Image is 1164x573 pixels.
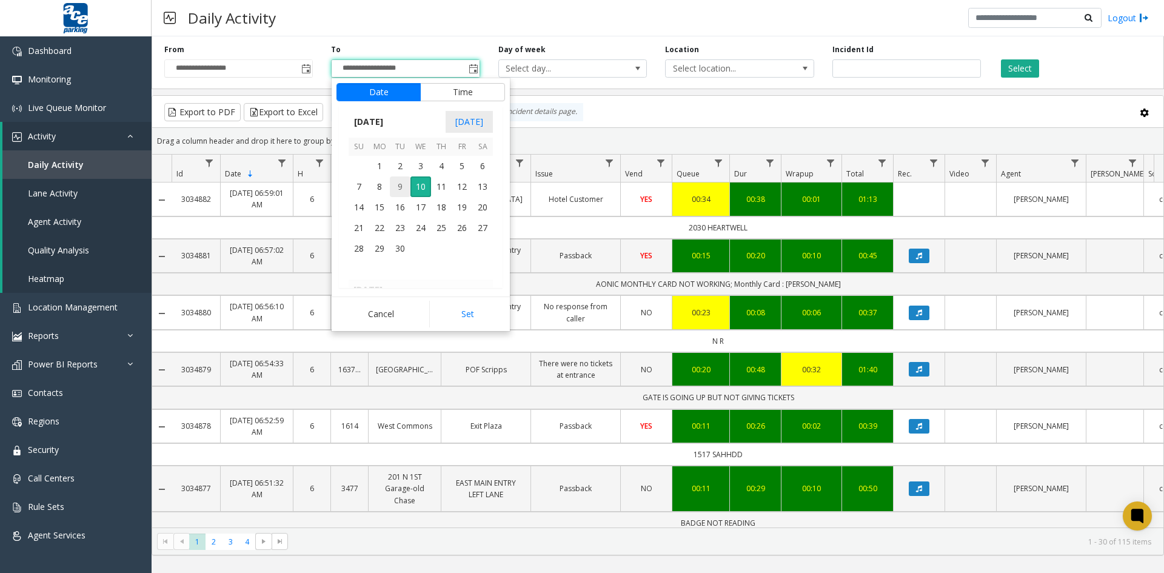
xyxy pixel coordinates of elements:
[369,197,390,218] td: Monday, September 15, 2025
[2,236,152,264] a: Quality Analysis
[431,197,452,218] span: 18
[431,218,452,238] td: Thursday, September 25, 2025
[152,252,172,261] a: Collapse Details
[295,537,1151,547] kendo-pager-info: 1 - 30 of 115 items
[472,138,493,156] th: Sa
[472,197,493,218] span: 20
[301,307,323,318] a: 6
[410,218,431,238] span: 24
[737,193,774,205] a: 00:38
[349,218,369,238] td: Sunday, September 21, 2025
[786,169,814,179] span: Wrapup
[431,156,452,176] td: Thursday, September 4, 2025
[410,138,431,156] th: We
[228,477,286,500] a: [DATE] 06:51:32 AM
[349,176,369,197] td: Sunday, September 7, 2025
[390,218,410,238] span: 23
[410,176,431,197] td: Wednesday, September 10, 2025
[246,169,255,179] span: Sortable
[666,60,784,77] span: Select location...
[949,169,969,179] span: Video
[336,83,421,101] button: Date tab
[846,169,864,179] span: Total
[12,104,22,113] img: 'icon'
[152,195,172,205] a: Collapse Details
[259,537,269,546] span: Go to the next page
[680,193,722,205] a: 00:34
[420,83,505,101] button: Time tab
[449,420,523,432] a: Exit Plaza
[1004,483,1079,494] a: [PERSON_NAME]
[369,218,390,238] span: 22
[680,483,722,494] a: 00:11
[472,218,493,238] span: 27
[823,155,839,171] a: Wrapup Filter Menu
[640,250,652,261] span: YES
[665,44,699,55] label: Location
[410,197,431,218] td: Wednesday, September 17, 2025
[164,103,241,121] button: Export to PDF
[28,244,89,256] span: Quality Analysis
[225,169,241,179] span: Date
[737,250,774,261] div: 00:20
[849,364,886,375] a: 01:40
[12,332,22,341] img: 'icon'
[182,3,282,33] h3: Daily Activity
[431,176,452,197] td: Thursday, September 11, 2025
[789,307,834,318] div: 00:06
[28,444,59,455] span: Security
[737,483,774,494] a: 00:29
[446,111,493,133] span: [DATE]
[789,483,834,494] a: 00:10
[640,194,652,204] span: YES
[390,238,410,259] span: 30
[349,280,493,300] th: [DATE]
[1001,169,1021,179] span: Agent
[349,238,369,259] span: 28
[1004,250,1079,261] a: [PERSON_NAME]
[431,176,452,197] span: 11
[28,529,85,541] span: Agent Services
[677,169,700,179] span: Queue
[452,156,472,176] span: 5
[449,477,523,500] a: EAST MAIN ENTRY LEFT LANE
[12,531,22,541] img: 'icon'
[179,483,213,494] a: 3034877
[12,503,22,512] img: 'icon'
[1004,193,1079,205] a: [PERSON_NAME]
[338,364,361,375] a: 163737
[849,420,886,432] div: 00:39
[275,537,285,546] span: Go to the last page
[28,159,84,170] span: Daily Activity
[228,244,286,267] a: [DATE] 06:57:02 AM
[376,420,433,432] a: West Commons
[789,250,834,261] div: 00:10
[874,155,891,171] a: Total Filter Menu
[1139,12,1149,24] img: logout
[789,193,834,205] div: 00:01
[472,197,493,218] td: Saturday, September 20, 2025
[410,218,431,238] td: Wednesday, September 24, 2025
[538,420,613,432] a: Passback
[926,155,942,171] a: Rec. Filter Menu
[449,364,523,375] a: POF Scripps
[376,364,433,375] a: [GEOGRAPHIC_DATA]
[977,155,994,171] a: Video Filter Menu
[390,238,410,259] td: Tuesday, September 30, 2025
[789,420,834,432] a: 00:02
[680,364,722,375] a: 00:20
[369,156,390,176] span: 1
[28,501,64,512] span: Rule Sets
[152,155,1163,528] div: Data table
[680,250,722,261] a: 00:15
[641,364,652,375] span: NO
[452,138,472,156] th: Fr
[28,187,78,199] span: Lane Activity
[680,420,722,432] a: 00:11
[28,330,59,341] span: Reports
[301,420,323,432] a: 6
